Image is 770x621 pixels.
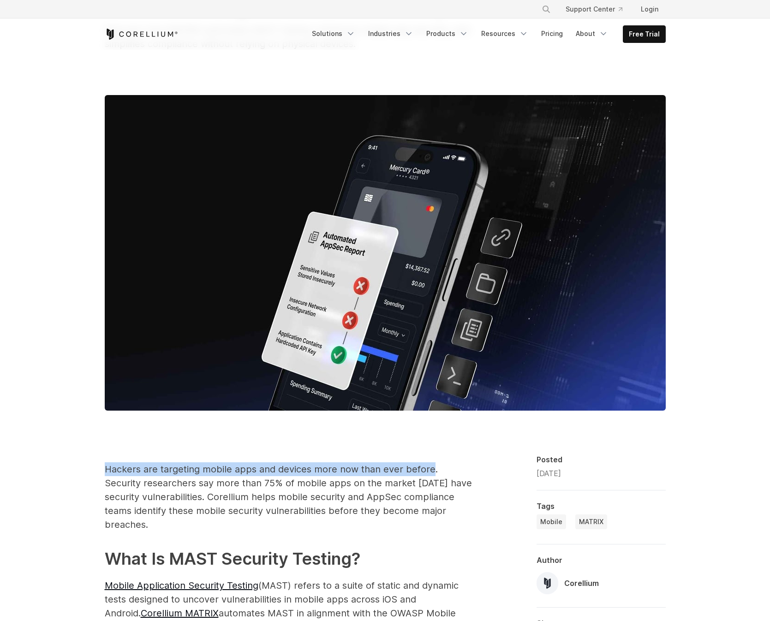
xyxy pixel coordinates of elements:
a: Corellium Home [105,29,178,40]
a: Free Trial [623,26,665,42]
img: Corellium MATRIX: Automated MAST Testing for Mobile Security [105,95,666,411]
div: Navigation Menu [306,25,666,43]
button: Search [538,1,555,18]
a: Mobile Application Security Testing [105,580,258,591]
a: MATRIX [575,514,607,529]
img: Corellium [537,572,559,594]
div: Navigation Menu [531,1,666,18]
span: Mobile [540,517,562,526]
a: Pricing [536,25,568,42]
a: Products [421,25,474,42]
a: Resources [476,25,534,42]
div: Posted [537,455,666,464]
a: Corellium MATRIX [141,608,219,619]
span: [DATE] [537,469,561,478]
h2: What Is MAST Security Testing? [105,546,474,571]
div: Author [537,555,666,565]
div: Corellium [564,578,599,589]
span: MATRIX [579,517,603,526]
a: Support Center [558,1,630,18]
a: About [570,25,614,42]
a: Solutions [306,25,361,42]
span: Hackers are targeting mobile apps and devices more now than ever before. Security researchers say... [105,464,472,530]
a: Industries [363,25,419,42]
div: Tags [537,502,666,511]
a: Mobile [537,514,566,529]
a: Login [633,1,666,18]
